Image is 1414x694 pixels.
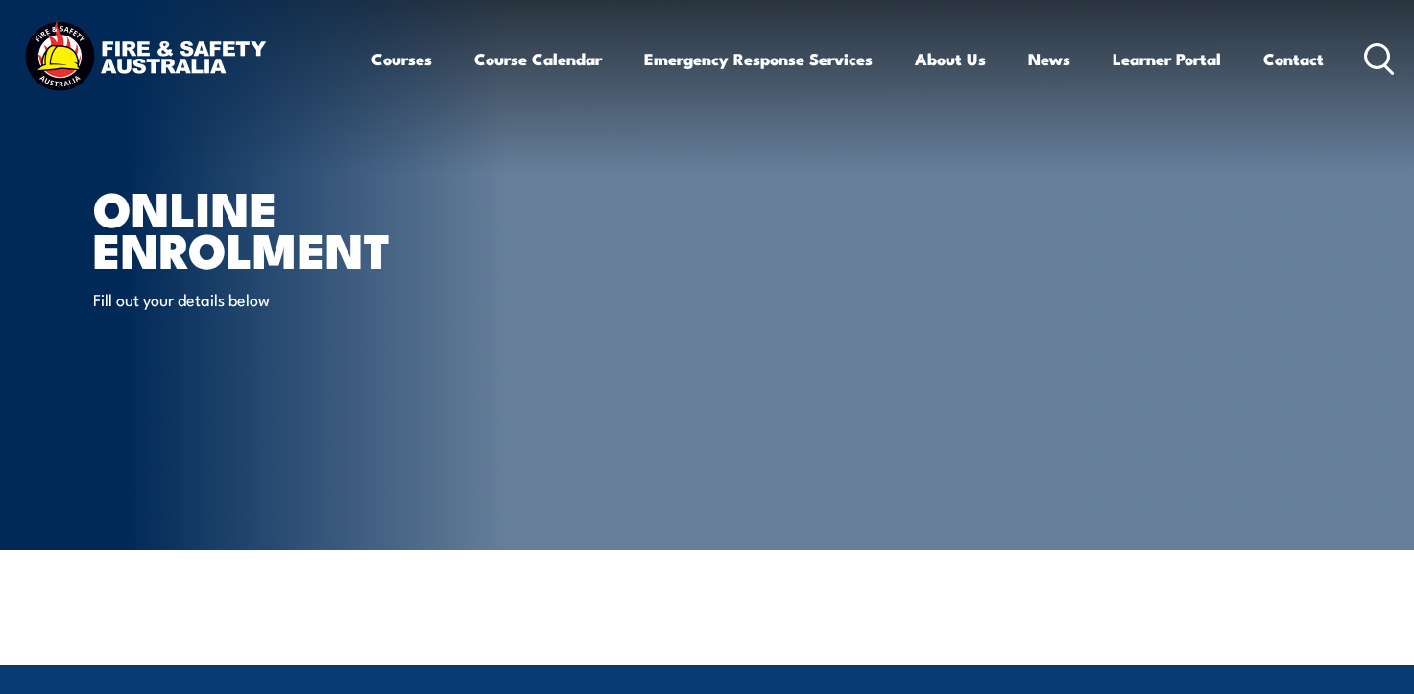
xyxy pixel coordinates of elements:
[474,34,602,84] a: Course Calendar
[93,288,443,310] p: Fill out your details below
[644,34,873,84] a: Emergency Response Services
[1028,34,1070,84] a: News
[93,186,567,269] h1: Online Enrolment
[915,34,986,84] a: About Us
[1263,34,1324,84] a: Contact
[371,34,432,84] a: Courses
[1113,34,1221,84] a: Learner Portal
